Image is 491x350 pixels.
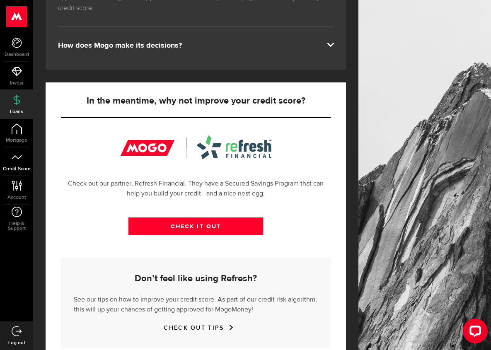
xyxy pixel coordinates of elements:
a: CHECK IT OUT [128,217,264,235]
p: Check out our partner, Refresh Financial. They have a Secured Savings Program that can help you b... [61,179,331,199]
h5: Don’t feel like using Refresh? [74,274,318,284]
div: How does Mogo make its decisions? [58,41,334,51]
h5: In the meantime, why not improve your credit score? [61,96,331,106]
iframe: LiveChat chat widget [456,315,491,350]
p: See our tips on how to improve your credit score. As part of our credit risk algorithm, this will... [74,293,318,315]
a: CHECK OUT TIPS [164,324,227,331]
